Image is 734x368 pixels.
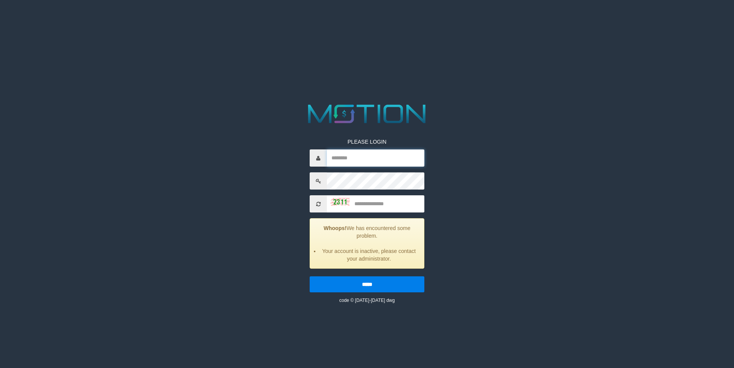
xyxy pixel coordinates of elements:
[303,101,431,126] img: MOTION_logo.png
[320,247,418,263] li: Your account is inactive, please contact your administrator.
[324,225,347,231] strong: Whoops!
[310,138,424,146] p: PLEASE LOGIN
[339,298,395,303] small: code © [DATE]-[DATE] dwg
[310,218,424,269] div: We has encountered some problem.
[331,198,350,206] img: captcha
